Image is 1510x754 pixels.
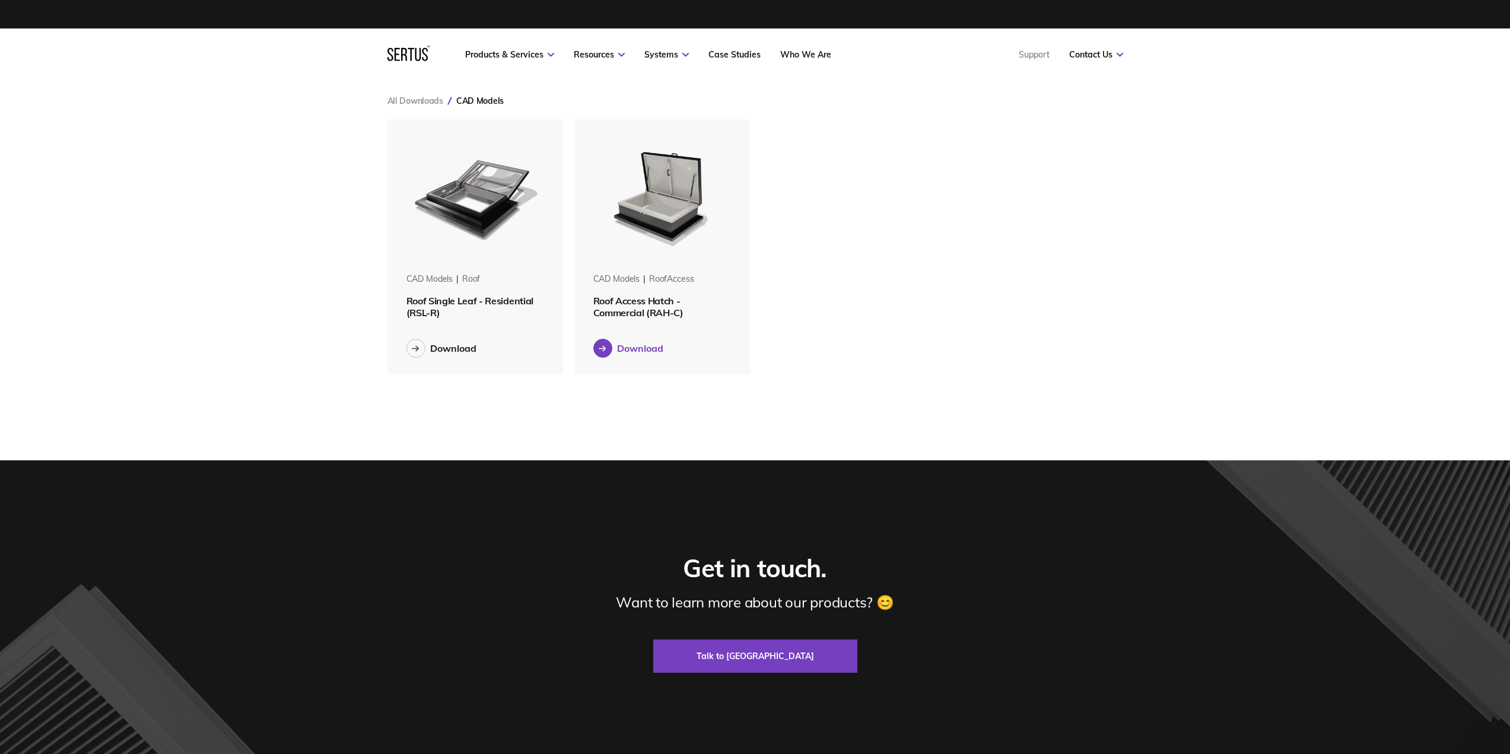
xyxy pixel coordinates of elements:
[1069,49,1123,60] a: Contact Us
[1296,616,1510,754] iframe: Chat Widget
[406,295,533,319] span: Roof Single Leaf - Residential (RSL-R)
[653,640,857,673] a: Talk to [GEOGRAPHIC_DATA]
[616,593,894,611] div: Want to learn more about our products? 😊
[593,295,684,319] span: Roof Access Hatch - Commercial (RAH-C)
[683,553,826,584] div: Get in touch.
[649,273,694,285] div: roofAccess
[406,339,476,358] button: Download
[465,49,554,60] a: Products & Services
[387,96,443,106] a: All Downloads
[574,49,625,60] a: Resources
[708,49,761,60] a: Case Studies
[430,342,476,354] div: Download
[593,273,640,285] div: CAD Models
[462,273,480,285] div: roof
[1019,49,1050,60] a: Support
[406,273,453,285] div: CAD Models
[780,49,831,60] a: Who We Are
[617,342,663,354] div: Download
[644,49,689,60] a: Systems
[593,339,663,358] button: Download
